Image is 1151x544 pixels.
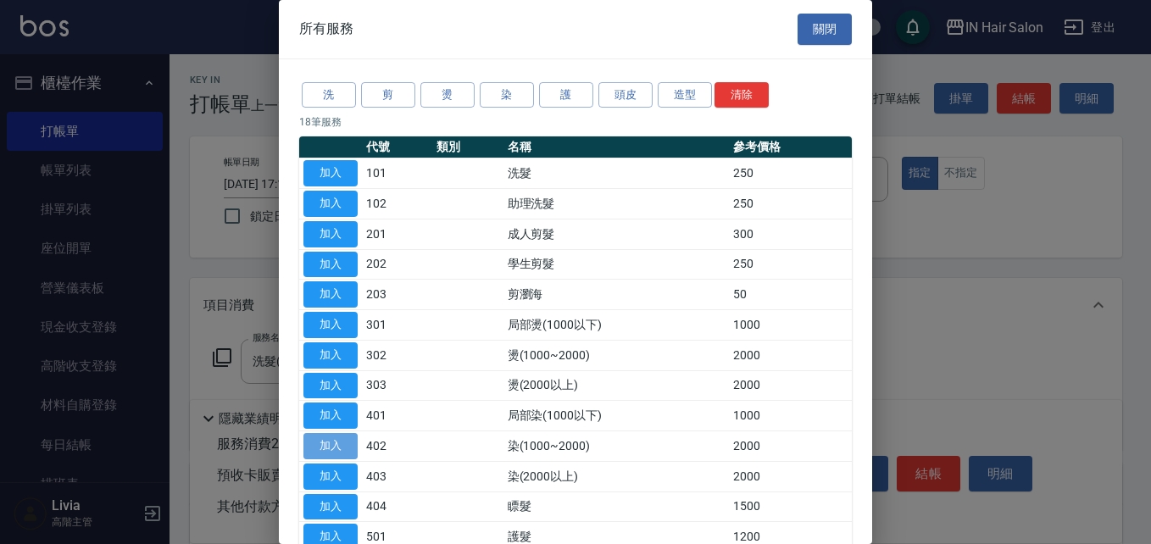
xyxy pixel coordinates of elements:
[480,82,534,108] button: 染
[503,491,730,522] td: 瞟髮
[503,310,730,341] td: 局部燙(1000以下)
[302,82,356,108] button: 洗
[303,191,358,217] button: 加入
[362,340,432,370] td: 302
[303,464,358,490] button: 加入
[503,461,730,491] td: 染(2000以上)
[729,158,852,189] td: 250
[362,401,432,431] td: 401
[503,189,730,219] td: 助理洗髮
[362,461,432,491] td: 403
[303,221,358,247] button: 加入
[503,158,730,189] td: 洗髮
[362,280,432,310] td: 203
[303,494,358,520] button: 加入
[539,82,593,108] button: 護
[729,310,852,341] td: 1000
[798,14,852,45] button: 關閉
[303,160,358,186] button: 加入
[303,433,358,459] button: 加入
[362,491,432,522] td: 404
[729,491,852,522] td: 1500
[362,310,432,341] td: 301
[503,370,730,401] td: 燙(2000以上)
[362,249,432,280] td: 202
[729,189,852,219] td: 250
[420,82,475,108] button: 燙
[299,114,852,130] p: 18 筆服務
[303,373,358,399] button: 加入
[503,401,730,431] td: 局部染(1000以下)
[362,431,432,462] td: 402
[503,340,730,370] td: 燙(1000~2000)
[362,370,432,401] td: 303
[729,401,852,431] td: 1000
[362,136,432,158] th: 代號
[715,82,769,108] button: 清除
[303,252,358,278] button: 加入
[503,136,730,158] th: 名稱
[503,219,730,249] td: 成人剪髮
[362,189,432,219] td: 102
[729,461,852,491] td: 2000
[729,431,852,462] td: 2000
[729,370,852,401] td: 2000
[598,82,653,108] button: 頭皮
[658,82,712,108] button: 造型
[362,158,432,189] td: 101
[503,431,730,462] td: 染(1000~2000)
[303,342,358,369] button: 加入
[432,136,503,158] th: 類別
[729,249,852,280] td: 250
[303,312,358,338] button: 加入
[729,340,852,370] td: 2000
[303,281,358,308] button: 加入
[503,280,730,310] td: 剪瀏海
[503,249,730,280] td: 學生剪髮
[729,280,852,310] td: 50
[361,82,415,108] button: 剪
[729,219,852,249] td: 300
[303,402,358,429] button: 加入
[362,219,432,249] td: 201
[729,136,852,158] th: 參考價格
[299,20,353,37] span: 所有服務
